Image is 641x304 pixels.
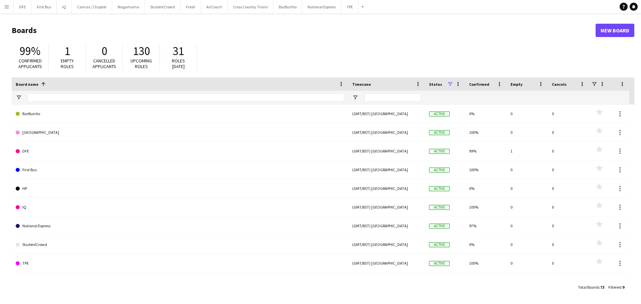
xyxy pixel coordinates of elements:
[548,235,589,254] div: 0
[465,123,506,141] div: 100%
[548,142,589,160] div: 0
[92,58,116,69] span: Cancelled applicants
[465,104,506,123] div: 0%
[429,205,450,210] span: Active
[101,44,107,58] span: 0
[548,254,589,272] div: 0
[341,0,359,13] button: TPE
[596,24,634,37] a: New Board
[348,104,425,123] div: (GMT/BST) [GEOGRAPHIC_DATA]
[145,0,181,13] button: StudentCrowd
[548,198,589,216] div: 0
[506,235,548,254] div: 0
[16,82,38,87] span: Board name
[510,82,522,87] span: Empty
[469,82,489,87] span: Confirmed
[348,142,425,160] div: (GMT/BST) [GEOGRAPHIC_DATA]
[64,44,70,58] span: 1
[465,179,506,198] div: 0%
[429,130,450,135] span: Active
[429,111,450,116] span: Active
[348,235,425,254] div: (GMT/BST) [GEOGRAPHIC_DATA]
[548,104,589,123] div: 0
[16,198,344,217] a: IQ
[302,0,341,13] button: National Express
[133,44,150,58] span: 130
[12,25,596,35] h1: Boards
[16,161,344,179] a: First Bus
[181,0,201,13] button: Fresh
[16,123,344,142] a: [GEOGRAPHIC_DATA]
[608,285,621,290] span: Filtered
[72,0,112,13] button: Canvas / Chapter
[429,168,450,173] span: Active
[429,149,450,154] span: Active
[348,123,425,141] div: (GMT/BST) [GEOGRAPHIC_DATA]
[548,217,589,235] div: 0
[273,0,302,13] button: BarBurrito
[16,235,344,254] a: StudentCrowd
[348,179,425,198] div: (GMT/BST) [GEOGRAPHIC_DATA]
[506,104,548,123] div: 0
[506,179,548,198] div: 0
[506,123,548,141] div: 0
[364,93,421,101] input: Timezone Filter Input
[352,94,358,100] button: Open Filter Menu
[429,224,450,229] span: Active
[465,198,506,216] div: 100%
[131,58,152,69] span: Upcoming roles
[348,198,425,216] div: (GMT/BST) [GEOGRAPHIC_DATA]
[16,254,344,273] a: TPE
[201,0,228,13] button: AirCoach
[228,0,273,13] button: Cross Country Trains
[16,179,344,198] a: HP
[348,161,425,179] div: (GMT/BST) [GEOGRAPHIC_DATA]
[465,235,506,254] div: 0%
[18,58,42,69] span: Confirmed applicants
[578,285,599,290] span: Total Boards
[608,281,624,294] div: :
[600,285,604,290] span: 73
[429,82,442,87] span: Status
[31,0,57,13] button: First Bus
[28,93,344,101] input: Board name Filter Input
[552,82,567,87] span: Cancels
[506,161,548,179] div: 0
[465,161,506,179] div: 100%
[16,217,344,235] a: National Express
[506,254,548,272] div: 0
[622,285,624,290] span: 9
[465,217,506,235] div: 97%
[112,0,145,13] button: Wagamama
[578,281,604,294] div: :
[16,104,344,123] a: BarBurrito
[173,44,184,58] span: 31
[465,142,506,160] div: 99%
[348,217,425,235] div: (GMT/BST) [GEOGRAPHIC_DATA]
[348,254,425,272] div: (GMT/BST) [GEOGRAPHIC_DATA]
[352,82,371,87] span: Timezone
[465,254,506,272] div: 100%
[506,142,548,160] div: 1
[61,58,74,69] span: Empty roles
[16,94,22,100] button: Open Filter Menu
[57,0,72,13] button: IQ
[16,142,344,161] a: DFE
[429,242,450,247] span: Active
[506,198,548,216] div: 0
[172,58,185,69] span: Roles [DATE]
[429,186,450,191] span: Active
[548,123,589,141] div: 0
[14,0,31,13] button: DFE
[548,161,589,179] div: 0
[506,217,548,235] div: 0
[548,179,589,198] div: 0
[20,44,40,58] span: 99%
[429,261,450,266] span: Active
